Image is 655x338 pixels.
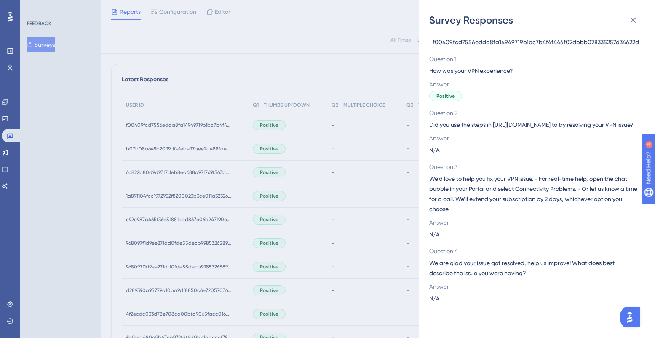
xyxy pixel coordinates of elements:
[429,120,638,130] span: Did you use the steps in [URL][DOMAIN_NAME] to try resolving your VPN issue?
[429,54,638,64] span: Question 1
[429,133,638,143] span: Answer
[429,174,638,214] span: We’d love to help you fix your VPN issue. - For real-time help, open the chat bubble in your Port...
[433,37,639,47] span: f00409fcd7556edda8fa14949719b1bc7b4f4f446f02dbbb078335257d34622d
[436,93,455,99] span: Positive
[429,13,645,27] div: Survey Responses
[429,108,638,118] span: Question 2
[620,305,645,330] iframe: UserGuiding AI Assistant Launcher
[20,2,53,12] span: Need Help?
[429,217,638,228] span: Answer
[429,282,638,292] span: Answer
[429,258,638,278] span: We are glad your issue got resolved, help us improve! What does best describe the issue you were ...
[429,66,638,76] span: How was your VPN experience?
[429,162,638,172] span: Question 3
[429,293,440,303] span: N/A
[429,246,638,256] span: Question 4
[429,145,440,155] span: N/A
[59,4,61,11] div: 4
[429,79,638,89] span: Answer
[429,229,440,239] span: N/A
